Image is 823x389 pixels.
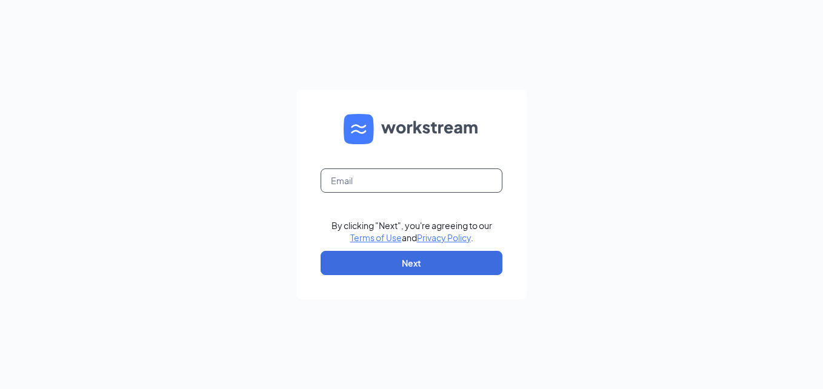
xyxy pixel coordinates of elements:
[332,219,492,244] div: By clicking "Next", you're agreeing to our and .
[350,232,402,243] a: Terms of Use
[417,232,471,243] a: Privacy Policy
[321,168,502,193] input: Email
[321,251,502,275] button: Next
[344,114,479,144] img: WS logo and Workstream text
